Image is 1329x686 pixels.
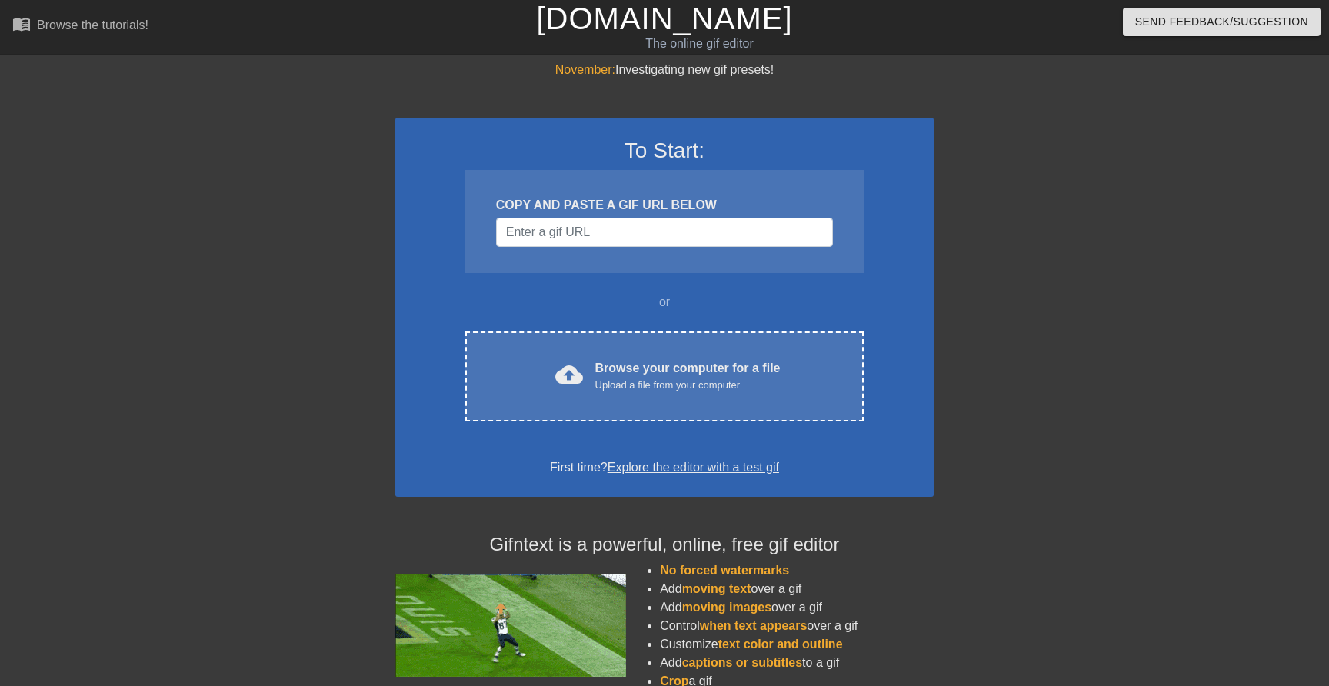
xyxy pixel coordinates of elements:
[496,196,833,215] div: COPY AND PASTE A GIF URL BELOW
[1123,8,1321,36] button: Send Feedback/Suggestion
[555,63,615,76] span: November:
[682,582,751,595] span: moving text
[700,619,808,632] span: when text appears
[37,18,148,32] div: Browse the tutorials!
[12,15,148,38] a: Browse the tutorials!
[660,564,789,577] span: No forced watermarks
[451,35,948,53] div: The online gif editor
[682,601,771,614] span: moving images
[555,361,583,388] span: cloud_upload
[660,654,934,672] li: Add to a gif
[1135,12,1308,32] span: Send Feedback/Suggestion
[660,598,934,617] li: Add over a gif
[435,293,894,311] div: or
[595,378,781,393] div: Upload a file from your computer
[415,138,914,164] h3: To Start:
[415,458,914,477] div: First time?
[395,534,934,556] h4: Gifntext is a powerful, online, free gif editor
[595,359,781,393] div: Browse your computer for a file
[660,580,934,598] li: Add over a gif
[660,617,934,635] li: Control over a gif
[660,635,934,654] li: Customize
[682,656,802,669] span: captions or subtitles
[718,638,843,651] span: text color and outline
[496,218,833,247] input: Username
[12,15,31,33] span: menu_book
[395,574,626,677] img: football_small.gif
[536,2,792,35] a: [DOMAIN_NAME]
[395,61,934,79] div: Investigating new gif presets!
[608,461,779,474] a: Explore the editor with a test gif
